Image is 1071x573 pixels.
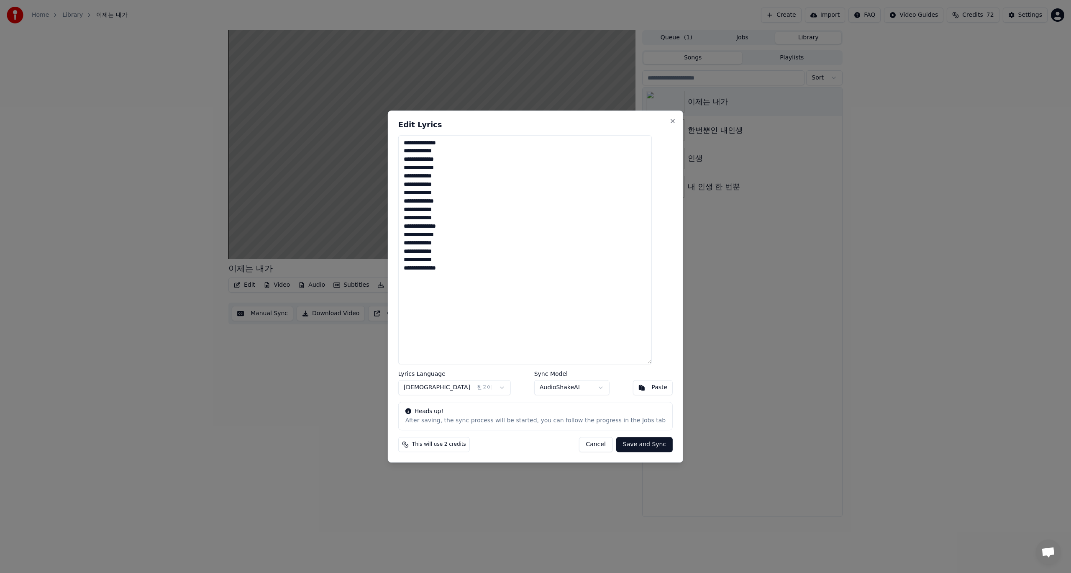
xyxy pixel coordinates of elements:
[405,407,666,416] div: Heads up!
[405,416,666,425] div: After saving, the sync process will be started, you can follow the progress in the Jobs tab
[616,437,673,452] button: Save and Sync
[651,383,667,392] div: Paste
[633,380,673,395] button: Paste
[398,371,511,377] label: Lyrics Language
[579,437,612,452] button: Cancel
[412,441,466,448] span: This will use 2 credits
[534,371,610,377] label: Sync Model
[398,121,673,128] h2: Edit Lyrics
